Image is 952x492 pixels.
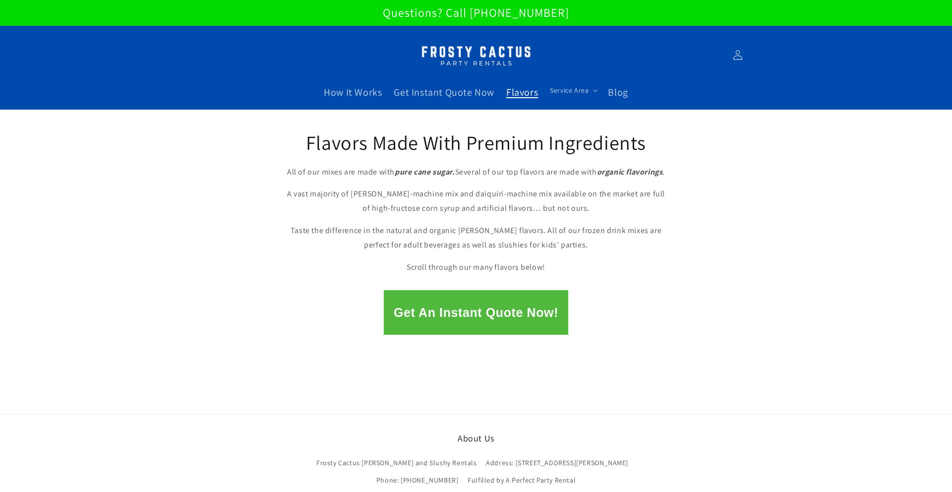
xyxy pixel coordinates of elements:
[283,129,669,155] h2: Flavors Made With Premium Ingredients
[384,290,568,335] button: Get An Instant Quote Now!
[318,80,388,105] a: How It Works
[394,86,494,99] span: Get Instant Quote Now
[486,454,628,472] a: Address: [STREET_ADDRESS][PERSON_NAME]
[283,260,669,275] p: Scroll through our many flavors below!
[414,40,538,71] img: Margarita Machine Rental in Scottsdale, Phoenix, Tempe, Chandler, Gilbert, Mesa and Maricopa
[283,187,669,216] p: A vast majority of [PERSON_NAME]-machine mix and daiquiri-machine mix available on the market are...
[316,457,477,472] a: Frosty Cactus [PERSON_NAME] and Slushy Rentals
[388,80,500,105] a: Get Instant Quote Now
[500,80,544,105] a: Flavors
[602,80,634,105] a: Blog
[395,167,455,177] strong: pure cane sugar.
[597,167,663,177] strong: organic flavorings
[283,224,669,252] p: Taste the difference in the natural and organic [PERSON_NAME] flavors. All of our frozen drink mi...
[608,86,628,99] span: Blog
[288,432,664,444] h2: About Us
[550,86,589,95] span: Service Area
[544,80,602,101] summary: Service Area
[283,165,669,180] p: All of our mixes are made with Several of our top flavors are made with .
[324,86,382,99] span: How It Works
[468,472,576,489] a: Fulfilled by A Perfect Party Rental
[376,472,459,489] a: Phone: [PHONE_NUMBER]
[506,86,538,99] span: Flavors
